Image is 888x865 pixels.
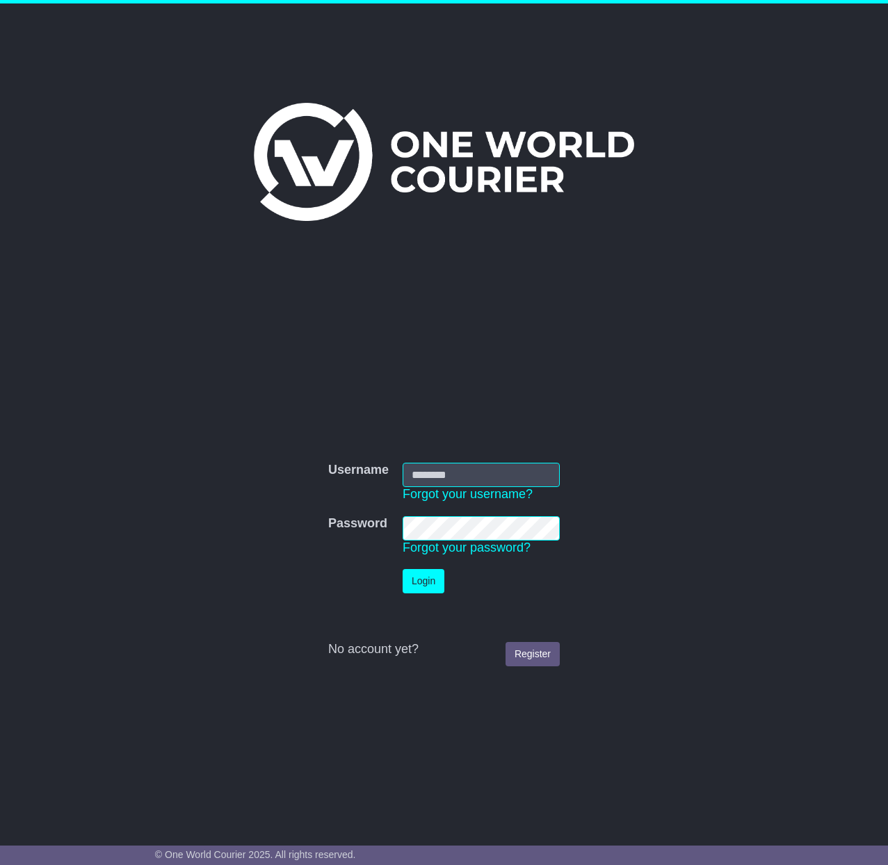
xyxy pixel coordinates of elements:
[403,541,531,554] a: Forgot your password?
[328,463,389,478] label: Username
[403,487,533,501] a: Forgot your username?
[254,103,633,221] img: One World
[506,642,560,666] a: Register
[155,849,356,860] span: © One World Courier 2025. All rights reserved.
[328,642,560,657] div: No account yet?
[328,516,387,532] label: Password
[403,569,444,593] button: Login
